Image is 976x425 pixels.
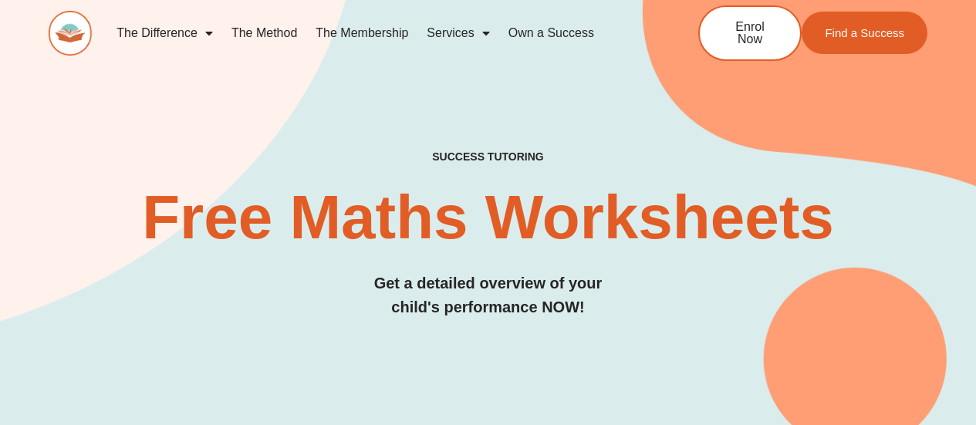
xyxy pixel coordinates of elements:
a: Own a Success [499,15,603,51]
span: Enrol Now [723,21,777,46]
a: Find a Success [802,12,927,54]
a: The Membership [306,15,417,51]
a: Enrol Now [698,5,802,61]
a: The Difference [107,15,222,51]
a: Services [417,15,498,51]
h4: SUCCESS TUTORING​ [49,150,927,164]
a: The Method [222,15,306,51]
nav: Menu [107,15,647,51]
h2: Free Maths Worksheets​ [49,187,927,248]
span: Find a Success [825,27,904,39]
h3: Get a detailed overview of your child's performance NOW! [49,272,927,319]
